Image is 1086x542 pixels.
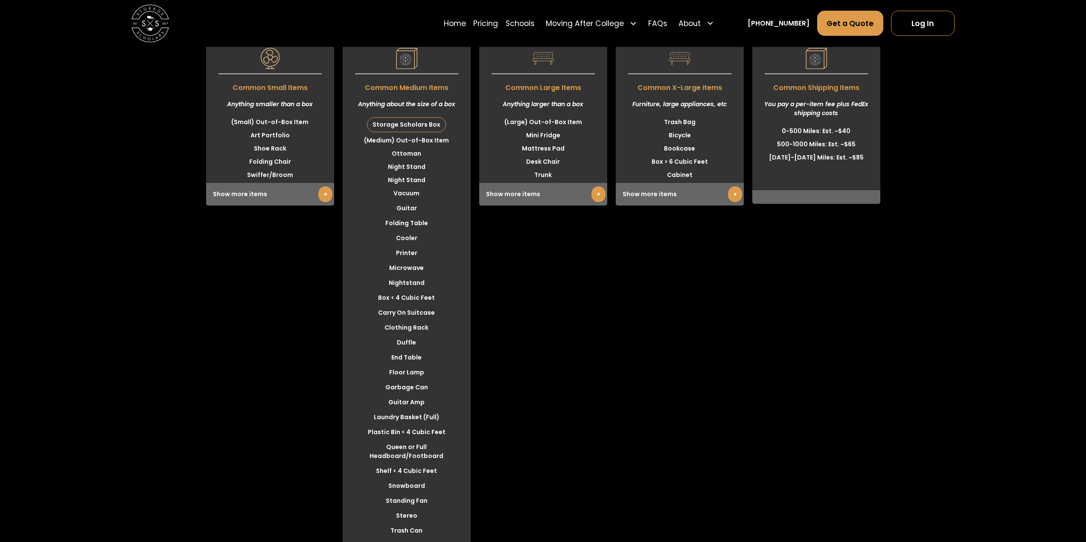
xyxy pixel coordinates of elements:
li: End Table [343,351,471,364]
div: Show more items [479,183,607,206]
a: Log In [891,11,955,36]
div: Moving After College [542,10,641,36]
a: Get a Quote [817,11,884,36]
li: Microwave [343,261,471,275]
div: Show more items [206,183,334,206]
img: Pricing Category Icon [396,48,417,69]
li: Trash Can [343,524,471,537]
img: Storage Scholars main logo [131,5,169,42]
li: Garbage Can [343,381,471,394]
img: Pricing Category Icon [533,48,554,69]
span: Common Small Items [206,78,334,93]
li: Folding Table [343,217,471,230]
li: Guitar Amp [343,396,471,409]
li: (Medium) Out-of-Box Item [343,134,471,147]
a: Home [444,10,466,36]
li: 500-1000 Miles: Est. ~$65 [752,138,880,151]
li: Carry On Suitcase [343,306,471,319]
div: You pay a per-item fee plus FedEx shipping costs [752,93,880,125]
li: Bookcase [616,142,744,155]
div: Furniture, large appliances, etc [616,93,744,116]
div: Anything larger than a box [479,93,607,116]
span: Common Large Items [479,78,607,93]
div: Moving After College [546,18,624,29]
span: Common X-Large Items [616,78,744,93]
li: Guitar [343,202,471,215]
li: Floor Lamp [343,366,471,379]
div: Anything smaller than a box [206,93,334,116]
a: + [318,186,332,202]
li: Standing Fan [343,494,471,507]
li: Box < 4 Cubic Feet [343,291,471,304]
a: Pricing [473,10,498,36]
img: Pricing Category Icon [259,48,281,69]
a: Schools [506,10,535,36]
li: Desk Chair [479,155,607,168]
li: [DATE]-[DATE] Miles: Est. ~$85 [752,151,880,164]
div: About [678,18,701,29]
a: + [728,186,742,202]
li: Stereo [343,509,471,522]
div: About [675,10,718,36]
li: (Small) Out-of-Box Item [206,116,334,129]
li: Plastic Bin < 4 Cubic Feet [343,426,471,439]
span: Common Medium Items [343,78,471,93]
li: Trunk [479,168,607,182]
div: Storage Scholars Box [367,118,445,132]
li: Night Stand [343,160,471,174]
div: Show more items [616,183,744,206]
li: 0-500 Miles: Est. ~$40 [752,125,880,138]
li: Trash Bag [616,116,744,129]
li: Art Portfolio [206,129,334,142]
li: Mini Fridge [479,129,607,142]
li: Clothing Rack [343,321,471,334]
li: (Large) Out-of-Box Item [479,116,607,129]
li: Ottoman [343,147,471,160]
li: Cooler [343,232,471,245]
li: Box > 6 Cubic Feet [616,155,744,168]
li: Swiffer/Broom [206,168,334,182]
li: Folding Chair [206,155,334,168]
li: Laundry Basket (Full) [343,411,471,424]
div: Anything about the size of a box [343,93,471,116]
li: Cabinet [616,168,744,182]
li: Night Stand [343,174,471,187]
li: Vacuum [343,187,471,200]
li: Mattress Pad [479,142,607,155]
img: Pricing Category Icon [669,48,690,69]
a: [PHONE_NUMBER] [748,18,809,28]
a: FAQs [648,10,667,36]
li: Printer [343,246,471,260]
li: Snowboard [343,479,471,493]
a: + [591,186,606,202]
li: Queen or Full Headboard/Footboard [343,441,471,463]
li: Shelf < 4 Cubic Feet [343,464,471,478]
li: Duffle [343,336,471,349]
li: Nightstand [343,276,471,290]
li: Shoe Rack [206,142,334,155]
span: Common Shipping Items [752,78,880,93]
li: Bicycle [616,129,744,142]
img: Pricing Category Icon [806,48,827,69]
